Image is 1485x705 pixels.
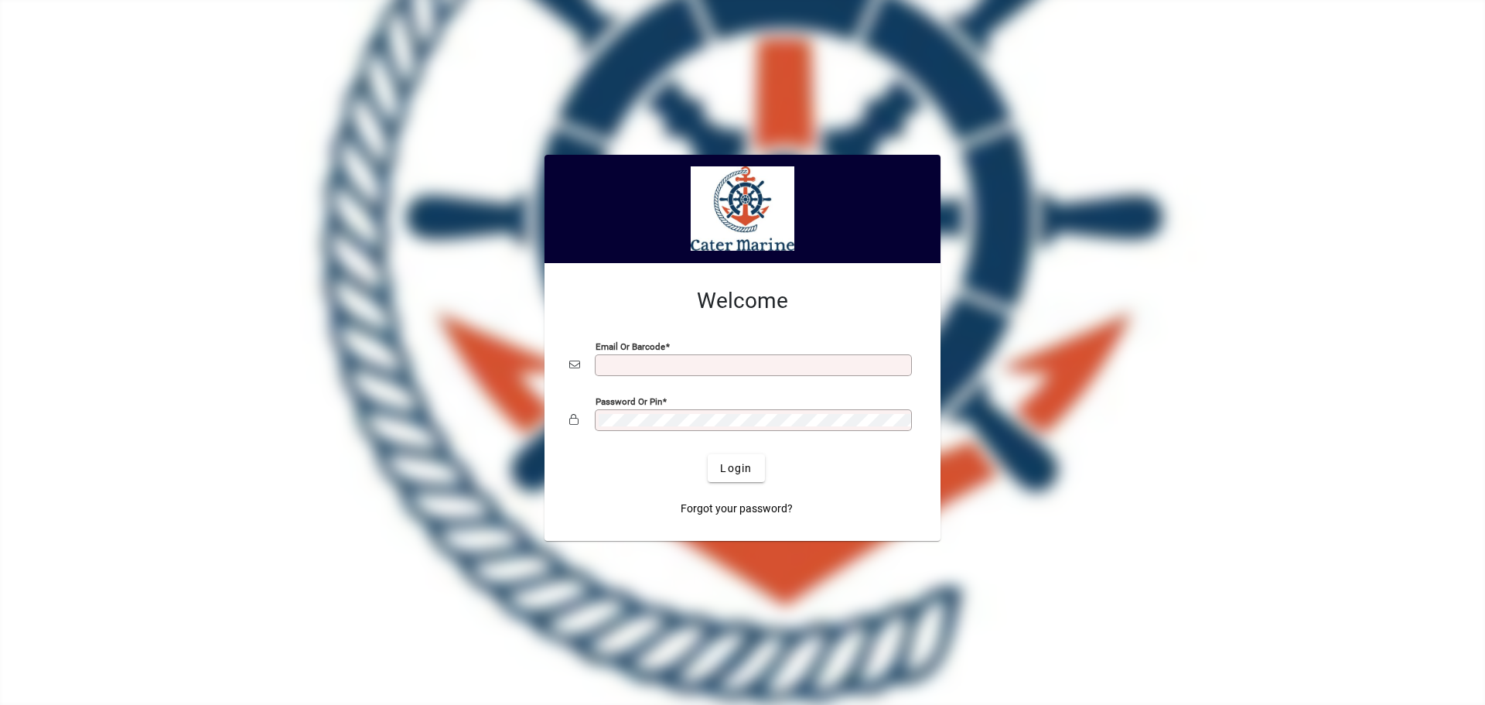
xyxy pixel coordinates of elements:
[674,495,799,522] a: Forgot your password?
[720,460,752,477] span: Login
[708,454,764,482] button: Login
[596,396,662,407] mat-label: Password or Pin
[569,288,916,314] h2: Welcome
[596,341,665,352] mat-label: Email or Barcode
[681,501,793,517] span: Forgot your password?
